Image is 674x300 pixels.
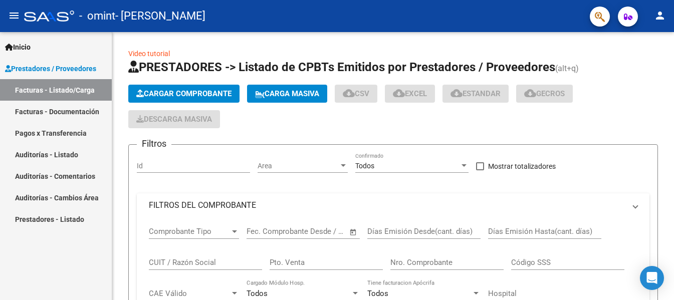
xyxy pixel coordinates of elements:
a: Video tutorial [128,50,170,58]
span: PRESTADORES -> Listado de CPBTs Emitidos por Prestadores / Proveedores [128,60,555,74]
mat-icon: cloud_download [343,87,355,99]
span: Descarga Masiva [136,115,212,124]
span: Mostrar totalizadores [488,160,556,172]
button: EXCEL [385,85,435,103]
span: Todos [247,289,268,298]
input: Fecha inicio [247,227,287,236]
span: (alt+q) [555,64,579,73]
span: CSV [343,89,369,98]
button: Carga Masiva [247,85,327,103]
mat-icon: cloud_download [393,87,405,99]
h3: Filtros [137,137,171,151]
div: Open Intercom Messenger [640,266,664,290]
span: CAE Válido [149,289,230,298]
span: Gecros [524,89,565,98]
span: Area [258,162,339,170]
span: EXCEL [393,89,427,98]
span: Comprobante Tipo [149,227,230,236]
button: Cargar Comprobante [128,85,240,103]
button: CSV [335,85,377,103]
button: Descarga Masiva [128,110,220,128]
app-download-masive: Descarga masiva de comprobantes (adjuntos) [128,110,220,128]
span: Estandar [451,89,501,98]
span: Todos [367,289,388,298]
button: Estandar [442,85,509,103]
button: Open calendar [348,226,359,238]
span: Cargar Comprobante [136,89,232,98]
mat-panel-title: FILTROS DEL COMPROBANTE [149,200,625,211]
span: - [PERSON_NAME] [115,5,205,27]
button: Gecros [516,85,573,103]
mat-icon: menu [8,10,20,22]
mat-expansion-panel-header: FILTROS DEL COMPROBANTE [137,193,649,217]
input: Fecha fin [296,227,345,236]
mat-icon: cloud_download [524,87,536,99]
mat-icon: person [654,10,666,22]
span: - omint [79,5,115,27]
span: Todos [355,162,374,170]
span: Carga Masiva [255,89,319,98]
mat-icon: cloud_download [451,87,463,99]
span: Prestadores / Proveedores [5,63,96,74]
span: Inicio [5,42,31,53]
